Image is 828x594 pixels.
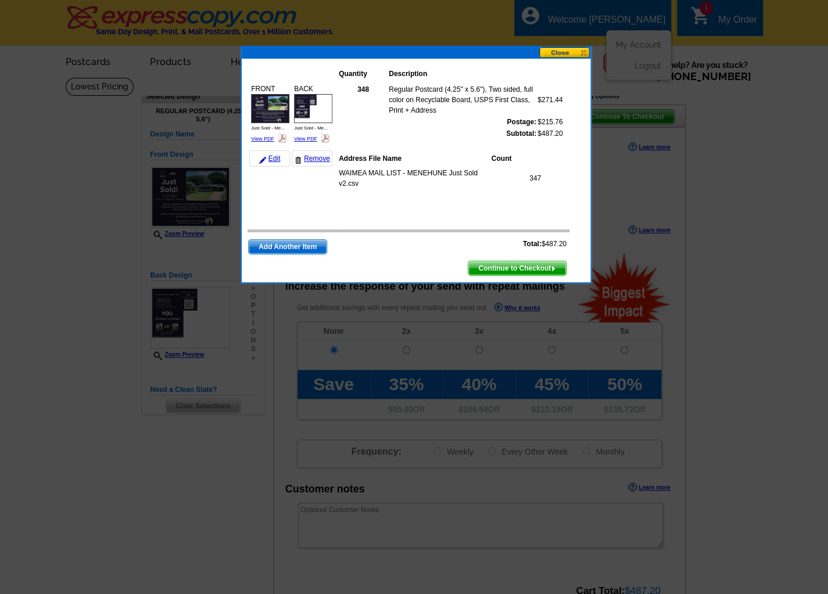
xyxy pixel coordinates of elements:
[523,239,567,249] span: $487.20
[321,134,329,142] img: pdf_logo.png
[338,167,497,189] td: WAIMEA MAIL LIST - MENEHUNE Just Sold v2.csv
[506,129,536,138] strong: Subtotal:
[249,82,291,146] div: FRONT
[523,240,542,248] strong: Total:
[468,261,567,276] a: Continue to Checkout
[507,118,536,126] strong: Postage:
[388,68,537,80] th: Description
[295,157,302,164] img: trashcan-icon.gif
[551,266,556,271] img: button-next-arrow-white.png
[251,136,274,142] a: View PDF
[338,153,491,164] th: Address File Name
[294,136,317,142] a: View PDF
[249,150,290,167] a: Edit
[537,128,563,139] td: $487.20
[537,116,563,128] td: $215.76
[388,84,537,116] td: Regular Postcard (4.25" x 5.6"), Two sided, full color on Recyclable Board, USPS First Class, Pri...
[251,125,285,131] span: Just Sold - Me...
[248,239,327,254] a: Add Another Item
[249,240,327,254] span: Add Another Item
[278,134,286,142] img: pdf_logo.png
[292,150,332,167] a: Remove
[491,153,542,164] th: Count
[292,82,334,146] div: BACK
[294,94,332,123] img: small-thumb.jpg
[294,125,328,131] span: Just Sold - Me...
[468,261,566,275] span: Continue to Checkout
[259,157,266,164] img: pencil-icon.gif
[338,68,388,80] th: Quantity
[497,167,542,189] td: 347
[537,84,563,116] td: $271.44
[251,94,289,123] img: small-thumb.jpg
[357,85,369,93] strong: 348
